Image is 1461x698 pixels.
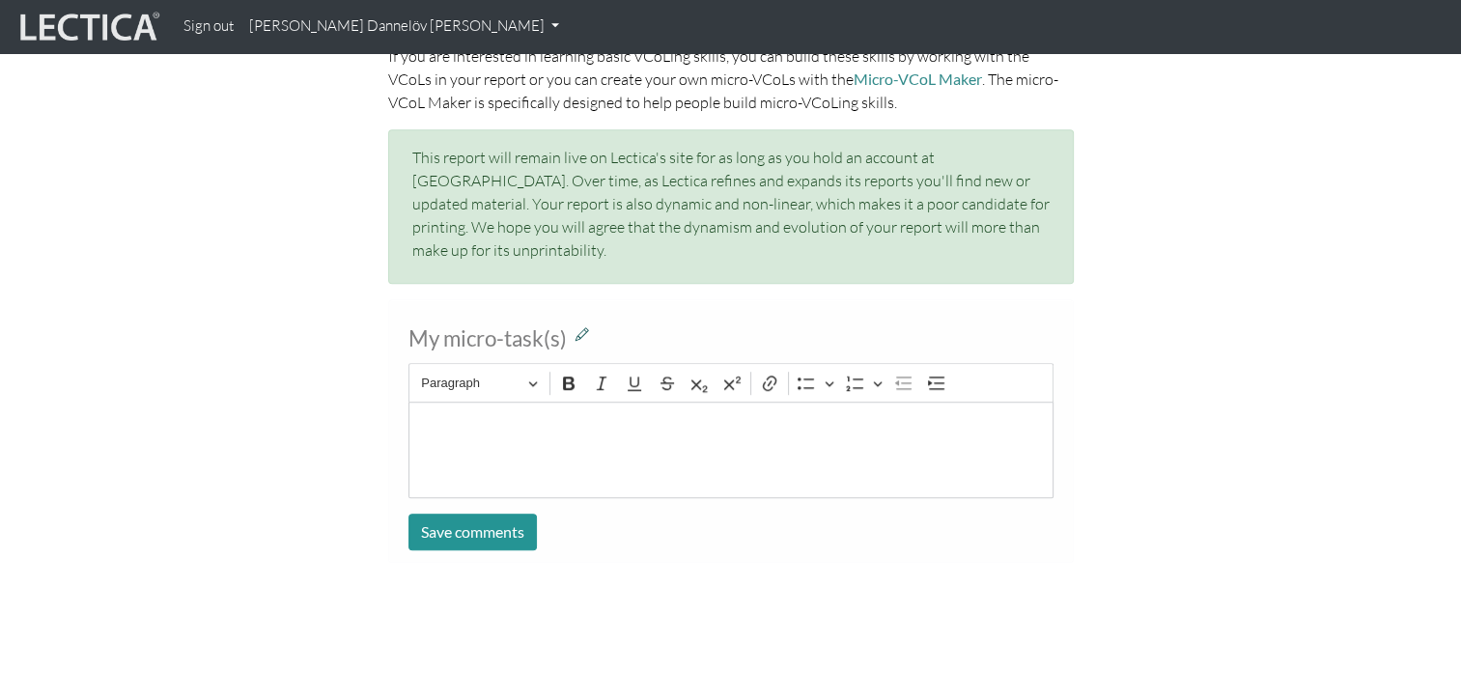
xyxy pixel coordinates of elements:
[15,9,160,45] img: lecticalive
[854,70,982,88] a: Micro-VCoL Maker
[388,44,1074,114] p: If you are interested in learning basic VCoLing skills, you can build these skills by working wit...
[409,364,1053,401] div: Editor toolbar
[408,402,1054,498] div: Rich Text Editor. Editing area: main. Press Alt+0 for help.
[176,8,241,45] a: Sign out
[412,146,1050,262] p: This report will remain live on Lectica's site for as long as you hold an account at [GEOGRAPHIC_...
[408,325,567,351] span: My micro-task(s)
[408,514,537,550] button: Save comments
[241,8,567,45] a: [PERSON_NAME] Dannelöv [PERSON_NAME]
[412,368,546,398] button: Paragraph, Heading
[421,372,521,395] span: Paragraph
